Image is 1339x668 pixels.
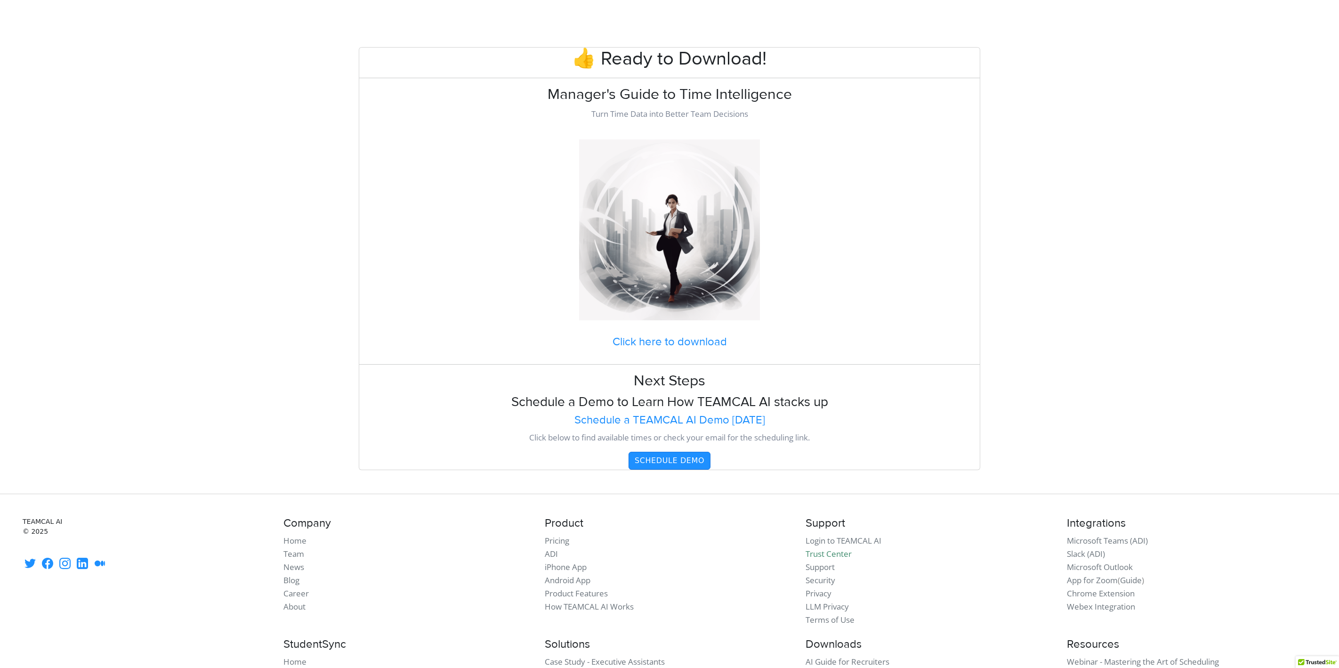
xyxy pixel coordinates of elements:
[806,614,855,625] a: Terms of Use
[359,48,980,70] h1: 👍 Ready to Download!
[359,414,980,427] a: Schedule a TEAMCAL AI Demo [DATE]
[23,517,272,537] small: TEAMCAL AI © 2025
[283,588,309,599] a: Career
[806,562,835,572] a: Support
[1067,574,1316,587] li: ( )
[806,601,849,612] a: LLM Privacy
[1067,535,1148,546] a: Microsoft Teams (ADI)
[283,601,306,612] a: About
[629,456,710,464] a: Schedule Demo
[806,588,831,599] a: Privacy
[575,136,764,324] img: Download the Manager's Guide to Time Intelligence
[806,548,852,559] a: Trust Center
[545,638,794,652] h4: Solutions
[545,601,634,612] a: How TEAMCAL AI Works
[545,656,665,667] a: Case Study - Executive Assistants
[359,372,980,390] h2: Next Steps
[359,335,980,349] a: Click here to download
[806,638,1055,652] h4: Downloads
[1067,656,1219,667] a: Webinar - Mastering the Art of Scheduling
[1067,638,1316,652] h4: Resources
[283,535,307,546] a: Home
[1067,517,1316,530] h4: Integrations
[283,517,533,530] h4: Company
[359,86,980,104] h2: Manager's Guide to Time Intelligence
[545,535,569,546] a: Pricing
[283,656,307,667] a: Home
[359,431,980,444] p: Click below to find available times or check your email for the scheduling link.
[545,517,794,530] h4: Product
[806,656,889,667] a: AI Guide for Recruiters
[283,548,304,559] a: Team
[1120,575,1142,586] a: Guide
[545,588,608,599] a: Product Features
[1067,562,1133,572] a: Microsoft Outlook
[283,575,299,586] a: Blog
[806,535,881,546] a: Login to TEAMCAL AI
[283,638,533,652] h4: StudentSync
[1067,588,1135,599] a: Chrome Extension
[359,394,980,410] h3: Schedule a Demo to Learn How TEAMCAL AI stacks up
[1067,575,1118,586] a: App for Zoom
[545,548,558,559] a: ADI
[545,575,590,586] a: Android App
[1067,548,1105,559] a: Slack (ADI)
[359,107,980,121] p: Turn Time Data into Better Team Decisions
[806,517,1055,530] h4: Support
[629,452,710,470] button: Schedule Demo
[283,562,304,572] a: News
[545,562,587,572] a: iPhone App
[806,575,835,586] a: Security
[1067,601,1135,612] a: Webex Integration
